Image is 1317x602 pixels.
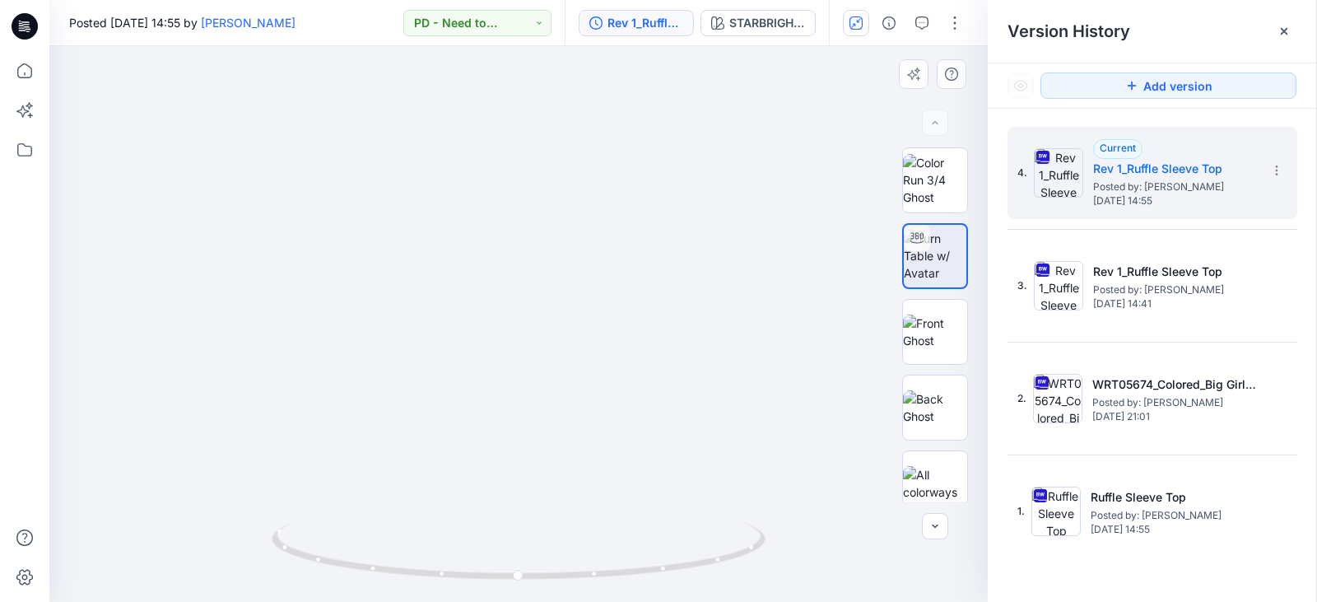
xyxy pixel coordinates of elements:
[1091,507,1255,524] span: Posted by: Gwen Hine
[201,16,296,30] a: [PERSON_NAME]
[729,14,805,32] div: STARBRIGHT CORAL
[903,390,967,425] img: Back Ghost
[1017,504,1025,519] span: 1.
[1092,394,1257,411] span: Posted by: Gwen Hine
[1093,282,1258,298] span: Posted by: Gwen Hine
[1093,159,1258,179] h5: Rev 1_Ruffle Sleeve Top
[903,466,967,501] img: All colorways
[1017,278,1027,293] span: 3.
[69,14,296,31] span: Posted [DATE] 14:55 by
[904,230,966,282] img: Turn Table w/ Avatar
[1017,166,1027,180] span: 4.
[1092,411,1257,422] span: [DATE] 21:01
[1100,142,1136,154] span: Current
[1277,25,1291,38] button: Close
[1093,262,1258,282] h5: Rev 1_Ruffle Sleeve Top
[1040,72,1296,99] button: Add version
[1017,391,1026,406] span: 2.
[903,154,967,206] img: Color Run 3/4 Ghost
[876,10,902,36] button: Details
[1008,72,1034,99] button: Show Hidden Versions
[1091,524,1255,535] span: [DATE] 14:55
[1091,488,1255,507] h5: Ruffle Sleeve Top
[1093,195,1258,207] span: [DATE] 14:55
[1034,148,1083,198] img: Rev 1_Ruffle Sleeve Top
[1093,179,1258,195] span: Posted by: Gwen Hine
[700,10,816,36] button: STARBRIGHT CORAL
[903,315,967,349] img: Front Ghost
[1093,298,1258,310] span: [DATE] 14:41
[1033,374,1082,423] img: WRT05674_Colored_Big Girls Ruffle Sleeve Top
[1034,261,1083,310] img: Rev 1_Ruffle Sleeve Top
[1031,487,1081,536] img: Ruffle Sleeve Top
[579,10,694,36] button: Rev 1_Ruffle Sleeve Top
[1092,375,1257,394] h5: WRT05674_Colored_Big Girls Ruffle Sleeve Top
[1008,21,1130,41] span: Version History
[607,14,683,32] div: Rev 1_Ruffle Sleeve Top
